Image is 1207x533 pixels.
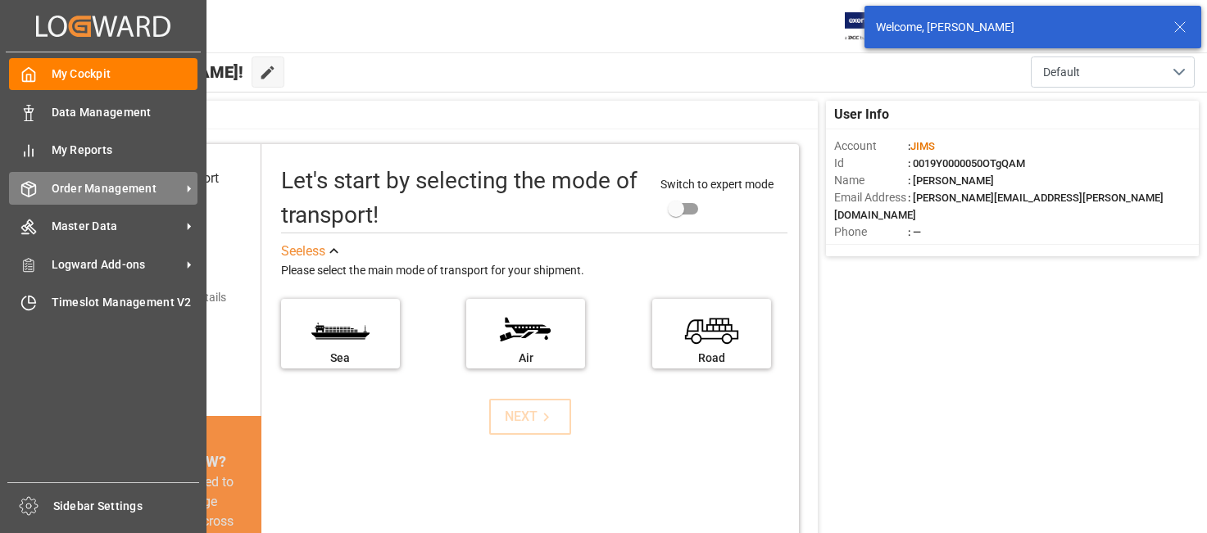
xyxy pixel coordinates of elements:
[834,241,908,258] span: Account Type
[660,178,774,191] span: Switch to expert mode
[908,243,949,255] span: : Shipper
[660,350,763,367] div: Road
[489,399,571,435] button: NEXT
[281,261,787,281] div: Please select the main mode of transport for your shipment.
[52,294,198,311] span: Timeslot Management V2
[52,142,198,159] span: My Reports
[52,218,181,235] span: Master Data
[53,498,200,515] span: Sidebar Settings
[834,224,908,241] span: Phone
[834,189,908,206] span: Email Address
[52,104,198,121] span: Data Management
[52,65,198,83] span: My Cockpit
[289,350,392,367] div: Sea
[834,172,908,189] span: Name
[1031,56,1195,88] button: open menu
[1043,64,1080,81] span: Default
[908,174,994,187] span: : [PERSON_NAME]
[281,242,325,261] div: See less
[845,12,901,41] img: Exertis%20JAM%20-%20Email%20Logo.jpg_1722504956.jpg
[9,287,197,318] a: Timeslot Management V2
[281,164,644,233] div: Let's start by selecting the mode of transport!
[910,140,935,152] span: JIMS
[67,56,243,88] span: Hello [PERSON_NAME]!
[52,256,181,273] span: Logward Add-ons
[124,289,226,306] div: Add shipping details
[834,155,908,172] span: Id
[908,157,1025,169] span: : 0019Y0000050OTgQAM
[474,350,577,367] div: Air
[9,58,197,90] a: My Cockpit
[908,226,921,238] span: : —
[834,192,1164,221] span: : [PERSON_NAME][EMAIL_ADDRESS][PERSON_NAME][DOMAIN_NAME]
[9,134,197,166] a: My Reports
[505,407,555,427] div: NEXT
[834,105,889,124] span: User Info
[9,96,197,128] a: Data Management
[876,19,1158,36] div: Welcome, [PERSON_NAME]
[834,138,908,155] span: Account
[52,180,181,197] span: Order Management
[908,140,935,152] span: :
